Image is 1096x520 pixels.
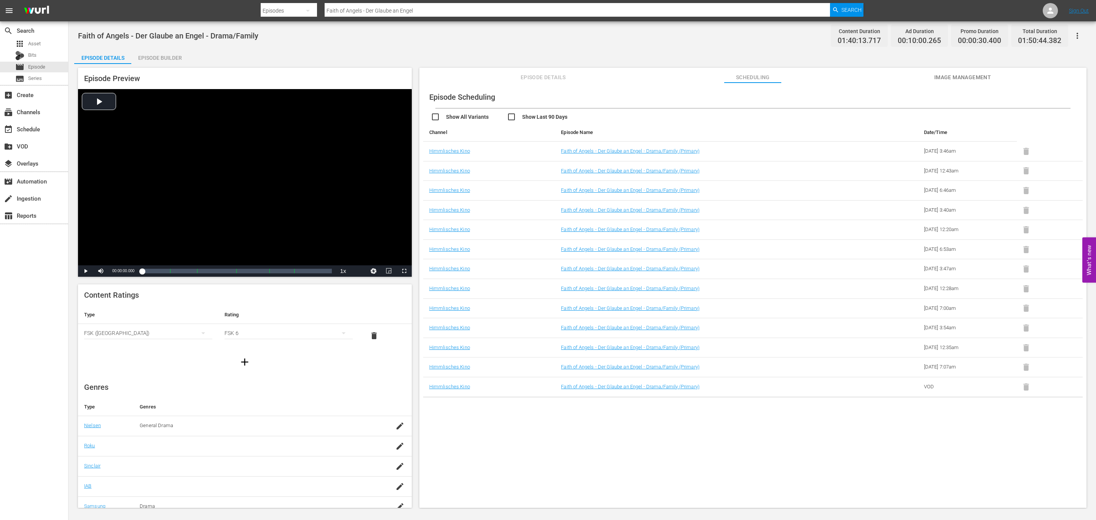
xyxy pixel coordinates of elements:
td: [DATE] 12:20am [918,220,1017,240]
a: Faith of Angels - Der Glaube an Engel - Drama/Family (Primary) [561,325,699,330]
div: FSK 6 [225,322,353,344]
td: [DATE] 7:07am [918,357,1017,377]
button: Fullscreen [397,265,412,277]
div: Progress Bar [142,269,331,273]
span: Episode Details [515,73,572,82]
th: Genres [134,398,374,416]
span: menu [5,6,14,15]
a: Himmlisches Kino [429,325,470,330]
div: Promo Duration [958,26,1001,37]
th: Episode Name [555,123,852,142]
button: Search [830,3,863,17]
td: [DATE] 6:53am [918,239,1017,259]
th: Rating [218,306,359,324]
span: Episode [15,62,24,72]
div: Total Duration [1018,26,1061,37]
a: Faith of Angels - Der Glaube an Engel - Drama/Family (Primary) [561,286,699,291]
button: Open Feedback Widget [1082,238,1096,283]
span: Series [28,75,42,82]
button: Play [78,265,93,277]
span: 01:40:13.717 [838,37,881,45]
a: Faith of Angels - Der Glaube an Engel - Drama/Family (Primary) [561,207,699,213]
img: ans4CAIJ8jUAAAAAAAAAAAAAAAAAAAAAAAAgQb4GAAAAAAAAAAAAAAAAAAAAAAAAJMjXAAAAAAAAAAAAAAAAAAAAAAAAgAT5G... [18,2,55,20]
span: Search [841,3,862,17]
a: Faith of Angels - Der Glaube an Engel - Drama/Family (Primary) [561,187,699,193]
span: Genres [84,383,108,392]
a: Samsung [84,503,105,509]
div: Bits [15,51,24,60]
span: Automation [4,177,13,186]
span: Reports [4,211,13,220]
td: [DATE] 3:47am [918,259,1017,279]
button: delete [365,327,383,345]
div: Ad Duration [898,26,941,37]
a: Himmlisches Kino [429,227,470,232]
a: Faith of Angels - Der Glaube an Engel - Drama/Family (Primary) [561,364,699,370]
a: Sign Out [1069,8,1089,14]
a: Himmlisches Kino [429,384,470,389]
span: Bits [28,51,37,59]
span: Overlays [4,159,13,168]
button: Picture-in-Picture [381,265,397,277]
a: Faith of Angels - Der Glaube an Engel - Drama/Family (Primary) [561,305,699,311]
div: Episode Details [74,49,131,67]
span: Ingestion [4,194,13,203]
td: VOD [918,377,1017,397]
span: Image Management [934,73,991,82]
div: Content Duration [838,26,881,37]
div: FSK ([GEOGRAPHIC_DATA]) [84,322,212,344]
span: Search [4,26,13,35]
a: Faith of Angels - Der Glaube an Engel - Drama/Family (Primary) [561,227,699,232]
a: Himmlisches Kino [429,168,470,174]
span: Channels [4,108,13,117]
table: simple table [78,306,412,348]
a: Himmlisches Kino [429,286,470,291]
a: Himmlisches Kino [429,266,470,271]
button: Episode Details [74,49,131,64]
a: Faith of Angels - Der Glaube an Engel - Drama/Family (Primary) [561,168,699,174]
span: Episode [28,63,45,71]
a: Nielsen [84,423,101,428]
td: [DATE] 3:54am [918,318,1017,338]
span: 00:00:00.000 [112,269,134,273]
a: Himmlisches Kino [429,207,470,213]
a: Faith of Angels - Der Glaube an Engel - Drama/Family (Primary) [561,384,699,389]
span: Create [4,91,13,100]
span: Content Ratings [84,290,139,300]
span: VOD [4,142,13,151]
span: Episode Preview [84,74,140,83]
a: Himmlisches Kino [429,305,470,311]
a: Himmlisches Kino [429,148,470,154]
span: 00:10:00.265 [898,37,941,45]
span: 00:00:30.400 [958,37,1001,45]
a: Faith of Angels - Der Glaube an Engel - Drama/Family (Primary) [561,246,699,252]
button: Playback Rate [336,265,351,277]
a: Himmlisches Kino [429,345,470,350]
td: [DATE] 12:35am [918,338,1017,357]
button: Jump To Time [366,265,381,277]
span: Asset [15,39,24,48]
button: Mute [93,265,108,277]
div: Video Player [78,89,412,277]
span: Faith of Angels - Der Glaube an Engel - Drama/Family [78,31,258,40]
span: Schedule [4,125,13,134]
a: Faith of Angels - Der Glaube an Engel - Drama/Family (Primary) [561,148,699,154]
a: Faith of Angels - Der Glaube an Engel - Drama/Family (Primary) [561,345,699,350]
th: Type [78,398,134,416]
span: delete [370,331,379,340]
td: [DATE] 12:43am [918,161,1017,181]
th: Date/Time [918,123,1017,142]
a: Himmlisches Kino [429,187,470,193]
span: 01:50:44.382 [1018,37,1061,45]
a: IAB [84,483,91,489]
span: Scheduling [724,73,781,82]
span: Series [15,74,24,83]
td: [DATE] 12:28am [918,279,1017,299]
span: Episode Scheduling [429,93,495,102]
td: [DATE] 3:46am [918,142,1017,161]
th: Channel [423,123,555,142]
a: Roku [84,443,95,448]
a: Faith of Angels - Der Glaube an Engel - Drama/Family (Primary) [561,266,699,271]
a: Himmlisches Kino [429,364,470,370]
th: Type [78,306,218,324]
